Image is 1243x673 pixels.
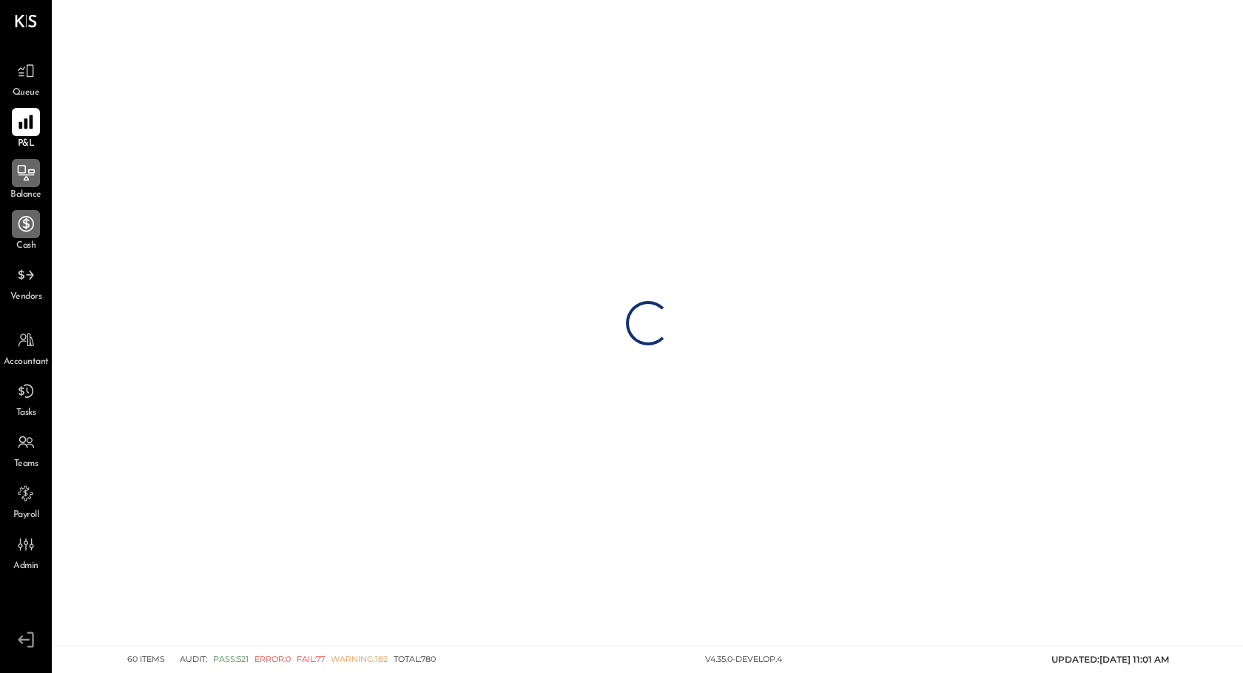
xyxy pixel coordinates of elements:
[14,458,38,471] span: Teams
[1,530,51,573] a: Admin
[13,560,38,573] span: Admin
[1,326,51,369] a: Accountant
[18,138,35,151] span: P&L
[331,654,388,666] span: Warning: 182
[1,261,51,304] a: Vendors
[13,509,39,522] span: Payroll
[1,159,51,202] a: Balance
[1,108,51,151] a: P&L
[16,407,36,420] span: Tasks
[10,291,42,304] span: Vendors
[1,479,51,522] a: Payroll
[213,654,249,666] span: Pass: 521
[127,654,165,666] div: 60 items
[705,654,782,666] div: v 4.35.0-develop.4
[297,654,325,666] span: Fail: 77
[13,87,40,100] span: Queue
[1,210,51,253] a: Cash
[4,356,49,369] span: Accountant
[180,654,207,666] span: Audit:
[16,240,36,253] span: Cash
[1051,654,1169,665] span: UPDATED: [DATE] 11:01 AM
[255,654,291,666] span: Error: 0
[394,654,436,666] span: Total: 780
[1,57,51,100] a: Queue
[1,428,51,471] a: Teams
[1,377,51,420] a: Tasks
[10,189,41,202] span: Balance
